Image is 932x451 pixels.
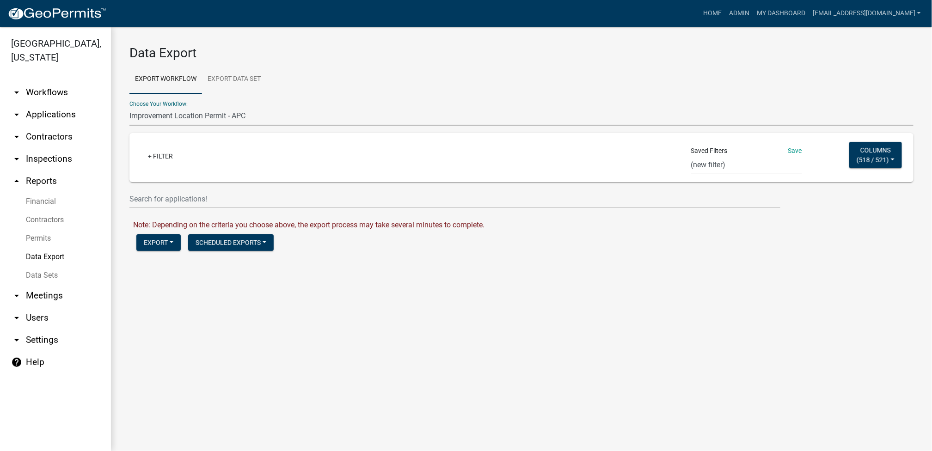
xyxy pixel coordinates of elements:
i: arrow_drop_down [11,87,22,98]
i: arrow_drop_down [11,312,22,323]
button: Columns(518 / 521) [849,142,902,168]
a: Admin [725,5,753,22]
i: help [11,357,22,368]
a: Save [788,147,802,154]
a: [EMAIL_ADDRESS][DOMAIN_NAME] [809,5,925,22]
i: arrow_drop_down [11,109,22,120]
button: Export [136,234,181,251]
span: Note: Depending on the criteria you choose above, the export process may take several minutes to ... [133,220,484,229]
a: My Dashboard [753,5,809,22]
span: 518 / 521 [859,156,887,163]
h3: Data Export [129,45,914,61]
a: Home [699,5,725,22]
i: arrow_drop_down [11,131,22,142]
i: arrow_drop_up [11,176,22,187]
i: arrow_drop_down [11,335,22,346]
a: + Filter [141,148,180,165]
i: arrow_drop_down [11,153,22,165]
button: Scheduled Exports [188,234,274,251]
a: Export Data Set [202,65,266,94]
span: Saved Filters [691,146,728,156]
input: Search for applications! [129,189,780,208]
i: arrow_drop_down [11,290,22,301]
a: Export Workflow [129,65,202,94]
